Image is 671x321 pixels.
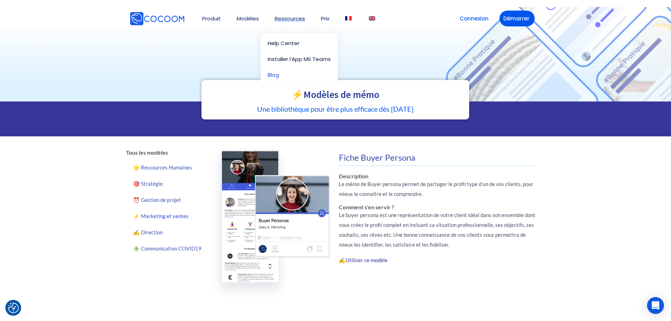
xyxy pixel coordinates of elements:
img: Revisit consent button [8,303,19,313]
h6: Tous les modèles [126,150,210,155]
a: Ressources [275,16,305,21]
a: Utiliser ce modèle [346,257,387,263]
p: Le mémo de Buyer persona permet de partager le profil type d’un de vos clients, pour mieux le con... [339,179,536,199]
strong: ✍️ [339,257,389,263]
a: Prix [321,16,329,21]
h6: Description [339,173,536,179]
a: ⚡️ Marketing et ventes [126,208,210,224]
img: Anglais [369,16,375,20]
a: Blog [268,72,334,78]
a: ✳️ Communication COVID19 [126,240,210,257]
a: Démarrer [499,11,535,26]
a: Connexion [456,11,492,26]
a: 🌟 Ressources Humaines [126,159,210,175]
a: Modèles [237,16,259,21]
a: Installer l’App MS Teams [268,56,331,62]
h2: ⚡️Modèles de mémo [209,89,462,99]
div: Open Intercom Messenger [647,297,664,314]
a: ⏰ Gestion de projet [126,192,210,208]
img: Français [345,16,352,20]
img: Cocoom [130,12,185,26]
a: Produit [202,16,221,21]
h5: Une bibliothèque pour être plus efficace dès [DATE] [209,105,462,112]
h6: Comment s'en servir ? [339,204,536,210]
p: Le buyer persona est une représentation de votre client idéal dans son ensemble dont vous créez l... [339,210,536,249]
a: Help Center [268,41,334,46]
button: Consent Preferences [8,303,19,313]
a: ✍️ Direction [126,224,210,240]
h4: Fiche Buyer Persona [339,153,536,162]
a: 🎯 Stratégie [126,175,210,192]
